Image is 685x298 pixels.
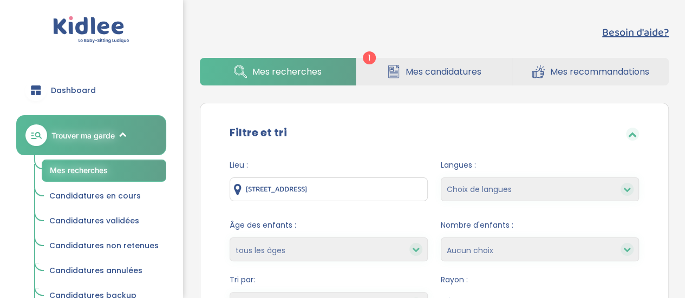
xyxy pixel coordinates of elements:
[550,65,649,78] span: Mes recommandations
[42,236,166,256] a: Candidatures non retenues
[16,115,166,155] a: Trouver ma garde
[49,265,142,276] span: Candidatures annulées
[406,65,481,78] span: Mes candidatures
[49,240,159,251] span: Candidatures non retenues
[200,58,356,85] a: Mes recherches
[512,58,669,85] a: Mes recommandations
[363,51,376,64] span: 1
[441,220,639,231] span: Nombre d'enfants :
[42,186,166,207] a: Candidatures en cours
[53,16,129,44] img: logo.svg
[50,165,108,175] span: Mes recherches
[42,211,166,231] a: Candidatures validées
[252,65,322,78] span: Mes recherches
[356,58,512,85] a: Mes candidatures
[16,71,166,110] a: Dashboard
[230,274,428,286] span: Tri par:
[230,124,287,141] label: Filtre et tri
[42,261,166,281] a: Candidatures annulées
[49,215,139,226] span: Candidatures validées
[441,160,639,171] span: Langues :
[230,160,428,171] span: Lieu :
[602,24,669,41] button: Besoin d'aide?
[42,160,166,182] a: Mes recherches
[230,177,428,201] input: Ville ou code postale
[441,274,639,286] span: Rayon :
[51,85,96,96] span: Dashboard
[230,220,428,231] span: Âge des enfants :
[51,130,115,141] span: Trouver ma garde
[49,190,141,201] span: Candidatures en cours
